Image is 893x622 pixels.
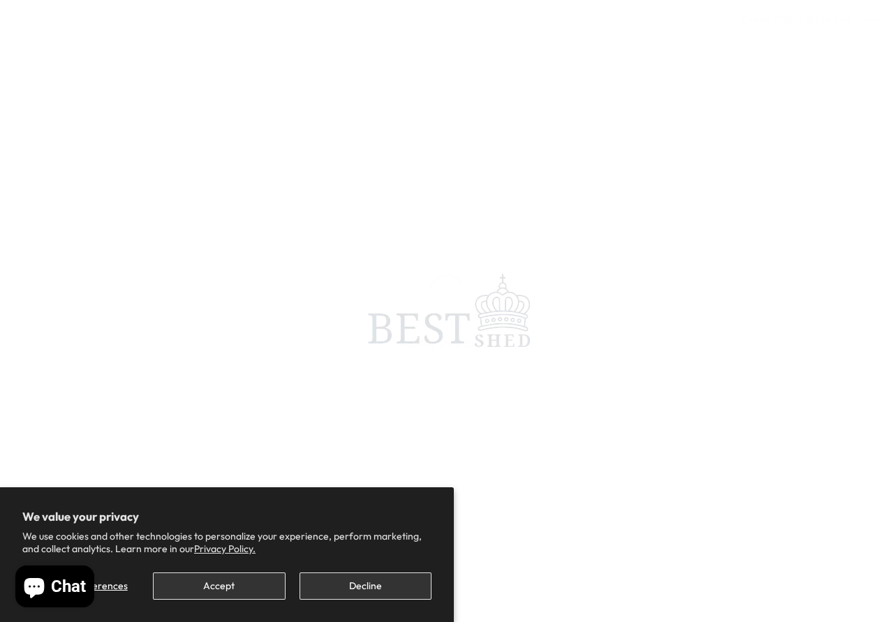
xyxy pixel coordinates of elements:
[11,565,98,611] inbox-online-store-chat: Shopify online store chat
[300,572,431,600] button: Decline
[153,572,285,600] button: Accept
[22,530,431,555] p: We use cookies and other technologies to personalize your experience, perform marketing, and coll...
[22,510,431,524] h2: We value your privacy
[194,542,256,555] a: Privacy Policy.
